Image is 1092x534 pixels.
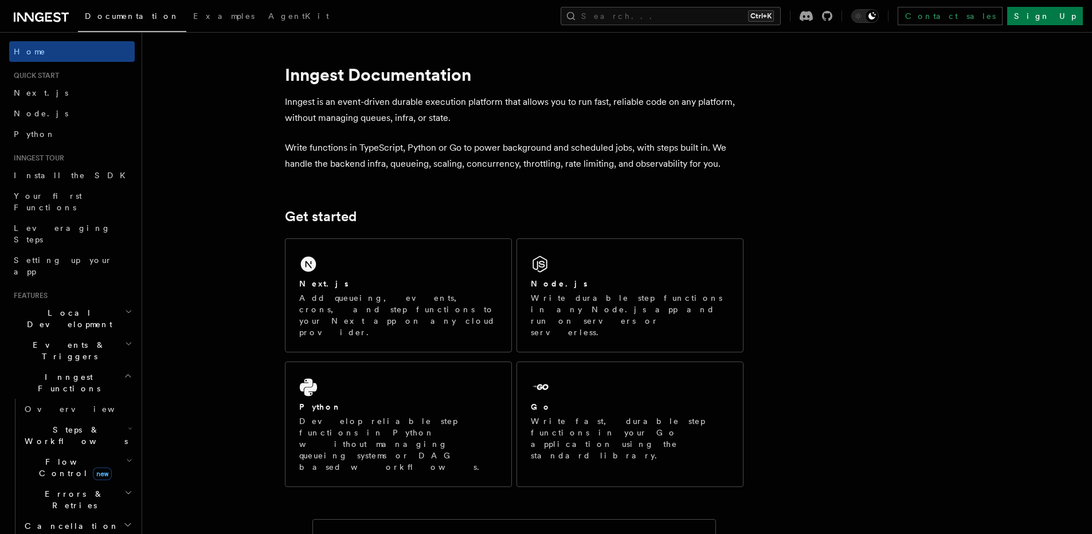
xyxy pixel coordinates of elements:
[285,362,512,487] a: PythonDevelop reliable step functions in Python without managing queueing systems or DAG based wo...
[531,278,588,289] h2: Node.js
[285,140,743,172] p: Write functions in TypeScript, Python or Go to power background and scheduled jobs, with steps bu...
[9,367,135,399] button: Inngest Functions
[20,424,128,447] span: Steps & Workflows
[93,468,112,480] span: new
[14,109,68,118] span: Node.js
[20,419,135,451] button: Steps & Workflows
[20,399,135,419] a: Overview
[299,401,342,413] h2: Python
[193,11,255,21] span: Examples
[561,7,781,25] button: Search...Ctrl+K
[14,46,46,57] span: Home
[14,171,132,180] span: Install the SDK
[9,335,135,367] button: Events & Triggers
[85,11,179,21] span: Documentation
[9,103,135,124] a: Node.js
[20,520,119,532] span: Cancellation
[516,362,743,487] a: GoWrite fast, durable step functions in your Go application using the standard library.
[20,488,124,511] span: Errors & Retries
[261,3,336,31] a: AgentKit
[285,64,743,85] h1: Inngest Documentation
[25,405,143,414] span: Overview
[531,415,729,461] p: Write fast, durable step functions in your Go application using the standard library.
[9,291,48,300] span: Features
[14,129,56,139] span: Python
[20,484,135,516] button: Errors & Retries
[531,401,551,413] h2: Go
[14,256,112,276] span: Setting up your app
[9,303,135,335] button: Local Development
[14,88,68,97] span: Next.js
[14,223,111,244] span: Leveraging Steps
[9,165,135,186] a: Install the SDK
[285,209,357,225] a: Get started
[285,238,512,352] a: Next.jsAdd queueing, events, crons, and step functions to your Next app on any cloud provider.
[9,307,125,330] span: Local Development
[299,292,498,338] p: Add queueing, events, crons, and step functions to your Next app on any cloud provider.
[285,94,743,126] p: Inngest is an event-driven durable execution platform that allows you to run fast, reliable code ...
[531,292,729,338] p: Write durable step functions in any Node.js app and run on servers or serverless.
[268,11,329,21] span: AgentKit
[20,451,135,484] button: Flow Controlnew
[299,415,498,473] p: Develop reliable step functions in Python without managing queueing systems or DAG based workflows.
[748,10,774,22] kbd: Ctrl+K
[9,339,125,362] span: Events & Triggers
[9,71,59,80] span: Quick start
[851,9,879,23] button: Toggle dark mode
[9,41,135,62] a: Home
[9,186,135,218] a: Your first Functions
[1007,7,1083,25] a: Sign Up
[898,7,1003,25] a: Contact sales
[516,238,743,352] a: Node.jsWrite durable step functions in any Node.js app and run on servers or serverless.
[9,83,135,103] a: Next.js
[20,456,126,479] span: Flow Control
[9,371,124,394] span: Inngest Functions
[14,191,82,212] span: Your first Functions
[9,154,64,163] span: Inngest tour
[9,218,135,250] a: Leveraging Steps
[78,3,186,32] a: Documentation
[9,124,135,144] a: Python
[9,250,135,282] a: Setting up your app
[299,278,349,289] h2: Next.js
[186,3,261,31] a: Examples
